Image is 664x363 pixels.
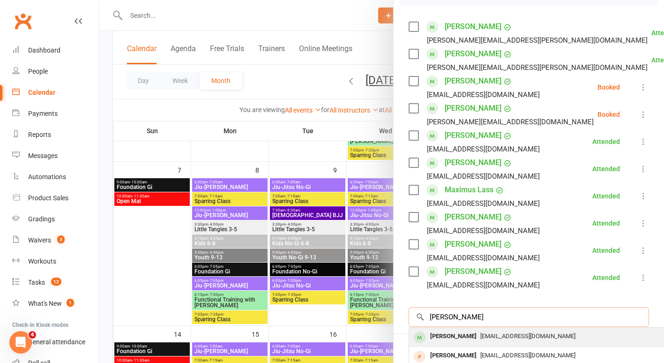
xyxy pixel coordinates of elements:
div: prospect [414,351,425,363]
span: 3 [57,235,65,243]
a: [PERSON_NAME] [445,210,501,225]
div: Booked [597,111,620,118]
a: Product Sales [12,188,99,209]
span: 12 [51,278,61,286]
a: Clubworx [11,9,35,33]
div: Messages [28,152,58,159]
div: Attended [592,220,620,227]
a: Gradings [12,209,99,230]
a: [PERSON_NAME] [445,237,501,252]
div: [EMAIL_ADDRESS][DOMAIN_NAME] [427,225,540,237]
div: [EMAIL_ADDRESS][DOMAIN_NAME] [427,89,540,101]
div: Gradings [28,215,55,223]
div: Attended [592,166,620,172]
a: Dashboard [12,40,99,61]
div: member [414,332,425,343]
div: Tasks [28,279,45,286]
input: Search to add attendees [409,307,649,327]
div: Dashboard [28,46,60,54]
a: People [12,61,99,82]
div: People [28,68,48,75]
div: Waivers [28,236,51,244]
span: [EMAIL_ADDRESS][DOMAIN_NAME] [480,333,575,340]
a: Waivers 3 [12,230,99,251]
a: [PERSON_NAME] [445,46,501,61]
a: Reports [12,124,99,145]
a: Workouts [12,251,99,272]
div: [PERSON_NAME][EMAIL_ADDRESS][PERSON_NAME][DOMAIN_NAME] [427,61,648,74]
div: General attendance [28,338,85,346]
div: Attended [592,138,620,145]
a: [PERSON_NAME] [445,101,501,116]
a: What's New1 [12,293,99,314]
div: [EMAIL_ADDRESS][DOMAIN_NAME] [427,170,540,182]
div: [PERSON_NAME][EMAIL_ADDRESS][PERSON_NAME][DOMAIN_NAME] [427,34,648,46]
a: [PERSON_NAME] [445,264,501,279]
div: Product Sales [28,194,68,202]
div: What's New [28,300,62,307]
span: [EMAIL_ADDRESS][DOMAIN_NAME] [480,352,575,359]
a: Tasks 12 [12,272,99,293]
a: Payments [12,103,99,124]
a: Calendar [12,82,99,103]
div: Reports [28,131,51,138]
a: Automations [12,166,99,188]
iframe: Intercom live chat [9,331,32,354]
div: Workouts [28,257,56,265]
a: [PERSON_NAME] [445,128,501,143]
div: Attended [592,193,620,199]
a: Maximus Lass [445,182,493,197]
a: [PERSON_NAME] [445,19,501,34]
span: 1 [67,299,74,307]
a: General attendance kiosk mode [12,332,99,353]
a: [PERSON_NAME] [445,74,501,89]
div: Attended [592,274,620,281]
a: Messages [12,145,99,166]
div: Calendar [28,89,55,96]
div: [PERSON_NAME] [426,349,480,363]
a: [PERSON_NAME] [445,155,501,170]
div: Attended [592,247,620,254]
div: Automations [28,173,66,181]
div: [EMAIL_ADDRESS][DOMAIN_NAME] [427,252,540,264]
div: [PERSON_NAME][EMAIL_ADDRESS][DOMAIN_NAME] [427,116,594,128]
div: [EMAIL_ADDRESS][DOMAIN_NAME] [427,143,540,155]
div: [EMAIL_ADDRESS][DOMAIN_NAME] [427,279,540,291]
div: [EMAIL_ADDRESS][DOMAIN_NAME] [427,197,540,210]
div: [PERSON_NAME] [426,330,480,343]
span: 4 [29,331,36,339]
div: Booked [597,84,620,91]
div: Payments [28,110,58,117]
